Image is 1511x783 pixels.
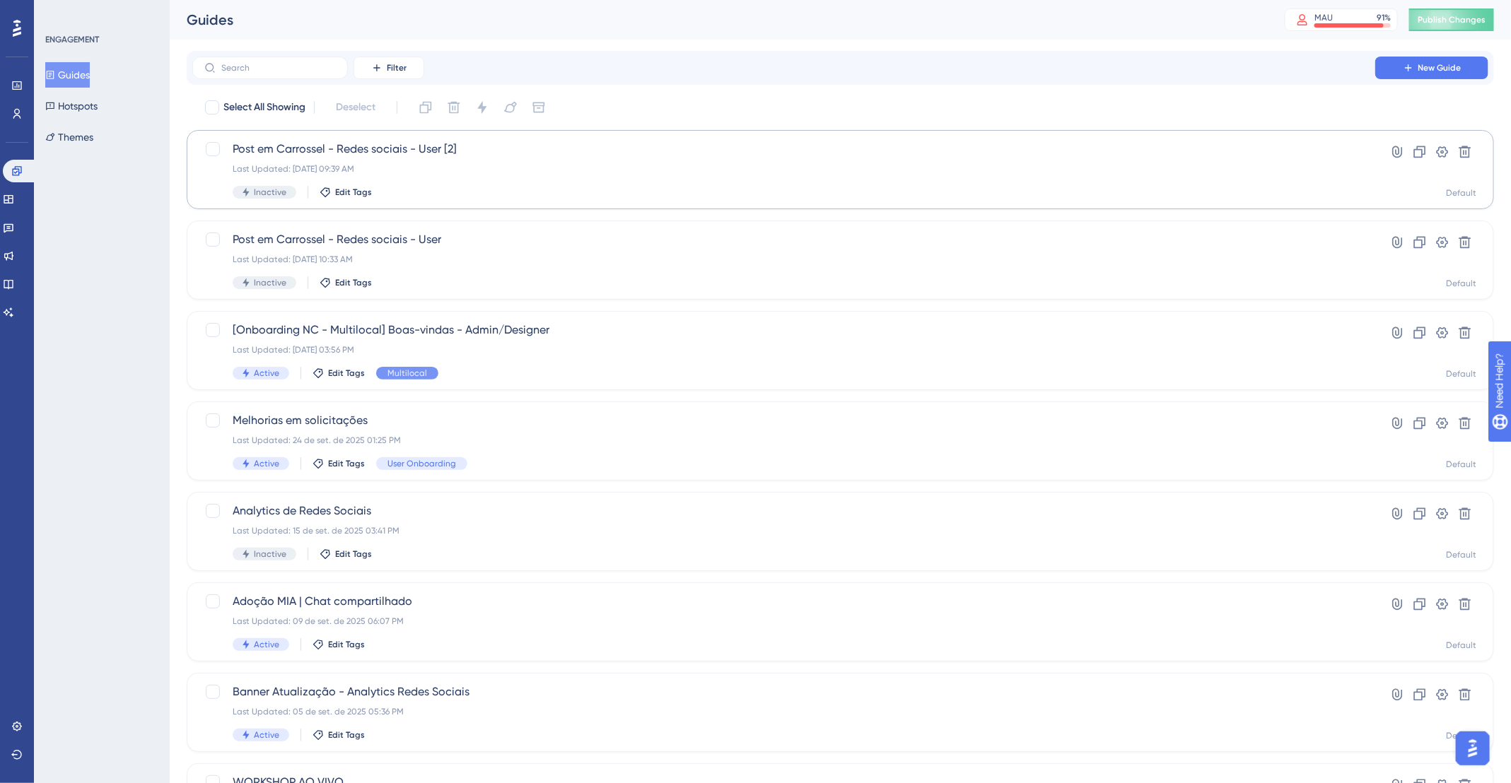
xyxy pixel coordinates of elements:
[45,93,98,119] button: Hotspots
[1375,57,1488,79] button: New Guide
[313,367,365,379] button: Edit Tags
[254,187,286,198] span: Inactive
[233,616,1335,627] div: Last Updated: 09 de set. de 2025 06:07 PM
[1446,278,1476,289] div: Default
[223,99,305,116] span: Select All Showing
[187,10,1249,30] div: Guides
[387,458,456,469] span: User Onboarding
[1452,727,1494,770] iframe: UserGuiding AI Assistant Launcher
[1446,730,1476,741] div: Default
[313,639,365,650] button: Edit Tags
[233,163,1335,175] div: Last Updated: [DATE] 09:39 AM
[387,62,407,73] span: Filter
[233,525,1335,536] div: Last Updated: 15 de set. de 2025 03:41 PM
[320,187,372,198] button: Edit Tags
[328,367,365,379] span: Edit Tags
[221,63,336,73] input: Search
[233,593,1335,610] span: Adoção MIA | Chat compartilhado
[254,458,279,469] span: Active
[335,187,372,198] span: Edit Tags
[1446,549,1476,560] div: Default
[233,683,1335,700] span: Banner Atualização - Analytics Redes Sociais
[254,639,279,650] span: Active
[233,435,1335,446] div: Last Updated: 24 de set. de 2025 01:25 PM
[328,729,365,741] span: Edit Tags
[233,254,1335,265] div: Last Updated: [DATE] 10:33 AM
[1446,640,1476,651] div: Default
[254,729,279,741] span: Active
[335,277,372,288] span: Edit Tags
[335,548,372,560] span: Edit Tags
[233,344,1335,355] div: Last Updated: [DATE] 03:56 PM
[1446,187,1476,199] div: Default
[1446,368,1476,379] div: Default
[323,95,388,120] button: Deselect
[45,34,99,45] div: ENGAGEMENT
[33,4,88,20] span: Need Help?
[336,99,375,116] span: Deselect
[1446,459,1476,470] div: Default
[45,62,90,88] button: Guides
[313,458,365,469] button: Edit Tags
[233,141,1335,158] span: Post em Carrossel - Redes sociais - User [2]
[233,502,1335,519] span: Analytics de Redes Sociais
[254,548,286,560] span: Inactive
[1314,12,1333,23] div: MAU
[320,277,372,288] button: Edit Tags
[254,277,286,288] span: Inactive
[328,639,365,650] span: Edit Tags
[387,367,427,379] span: Multilocal
[233,231,1335,248] span: Post em Carrossel - Redes sociais - User
[354,57,424,79] button: Filter
[233,322,1335,338] span: [Onboarding NC - Multilocal] Boas-vindas - Admin/Designer
[313,729,365,741] button: Edit Tags
[233,706,1335,717] div: Last Updated: 05 de set. de 2025 05:36 PM
[1377,12,1391,23] div: 91 %
[1418,62,1462,73] span: New Guide
[45,124,93,150] button: Themes
[254,367,279,379] span: Active
[328,458,365,469] span: Edit Tags
[1409,8,1494,31] button: Publish Changes
[233,412,1335,429] span: Melhorias em solicitações
[320,548,372,560] button: Edit Tags
[1418,14,1486,25] span: Publish Changes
